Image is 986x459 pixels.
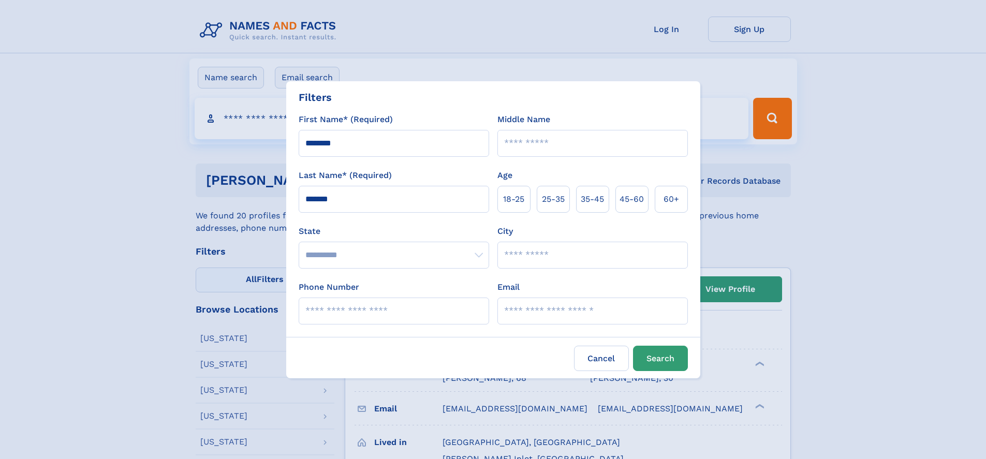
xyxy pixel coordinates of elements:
[574,346,629,371] label: Cancel
[299,225,489,238] label: State
[497,225,513,238] label: City
[497,281,520,293] label: Email
[581,193,604,205] span: 35‑45
[299,169,392,182] label: Last Name* (Required)
[664,193,679,205] span: 60+
[503,193,524,205] span: 18‑25
[299,90,332,105] div: Filters
[497,113,550,126] label: Middle Name
[299,281,359,293] label: Phone Number
[542,193,565,205] span: 25‑35
[633,346,688,371] button: Search
[620,193,644,205] span: 45‑60
[497,169,512,182] label: Age
[299,113,393,126] label: First Name* (Required)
